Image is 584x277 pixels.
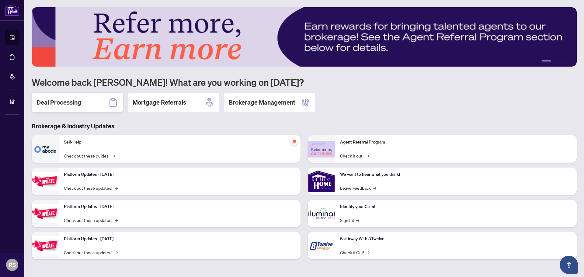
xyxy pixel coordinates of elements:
button: 5 [568,61,571,63]
a: Check out these updates!→ [64,249,118,256]
a: Check out these guides!→ [64,152,115,159]
h2: Brokerage Management [229,98,295,107]
a: Check out these updates!→ [64,185,118,191]
h2: Mortgage Referrals [133,98,186,107]
h3: Brokerage & Industry Updates [32,122,577,130]
p: Platform Updates - [DATE] [64,171,296,178]
p: Identify your Client [340,203,572,210]
img: Agent Referral Program [308,141,335,158]
p: Self-Help [64,139,296,146]
img: Platform Updates - July 8, 2025 [32,204,59,223]
p: Agent Referral Program [340,139,572,146]
a: Check it Out!→ [340,249,370,256]
button: 1 [541,61,551,63]
span: → [115,249,118,256]
img: Slide 0 [32,7,577,67]
button: Open asap [560,256,578,274]
p: We want to hear what you think! [340,171,572,178]
button: 3 [558,61,561,63]
img: Self-Help [32,135,59,163]
h1: Welcome back [PERSON_NAME]! What are you working on [DATE]? [32,76,577,88]
img: logo [5,5,19,16]
span: RS [9,261,16,269]
span: → [115,217,118,223]
a: Sign In!→ [340,217,359,223]
a: Leave Feedback→ [340,185,376,191]
p: Platform Updates - [DATE] [64,236,296,242]
a: Check out these updates!→ [64,217,118,223]
img: Platform Updates - July 21, 2025 [32,172,59,191]
span: pushpin [291,138,298,145]
a: Check it out!→ [340,152,369,159]
img: Identify your Client [308,200,335,227]
img: Platform Updates - June 23, 2025 [32,236,59,255]
button: 4 [563,61,566,63]
h2: Deal Processing [36,98,81,107]
button: 2 [554,61,556,63]
img: Sail Away With 8Twelve [308,232,335,259]
p: Platform Updates - [DATE] [64,203,296,210]
span: → [366,152,369,159]
span: → [373,185,376,191]
span: → [356,217,359,223]
span: → [112,152,115,159]
span: → [115,185,118,191]
span: → [367,249,370,256]
img: We want to hear what you think! [308,168,335,195]
p: Sail Away With 8Twelve [340,236,572,242]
